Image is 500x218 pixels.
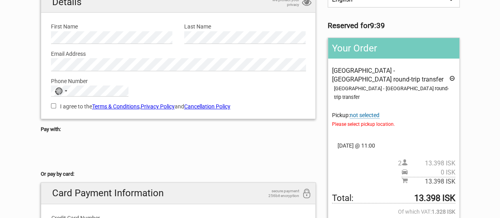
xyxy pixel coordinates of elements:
[91,12,100,22] button: Open LiveChat chat widget
[184,103,230,110] a: Cancellation Policy
[408,168,455,177] span: 0 ISK
[328,38,459,59] h2: Your Order
[402,168,455,177] span: Pickup price
[408,159,455,168] span: 13.398 ISK
[332,67,443,83] span: [GEOGRAPHIC_DATA] - [GEOGRAPHIC_DATA] round-trip transfer
[51,86,71,96] button: Selected country
[11,14,89,20] p: We're away right now. Please check back later!
[332,207,455,216] span: Of which VAT:
[414,194,455,203] strong: 13.398 ISK
[334,84,455,102] div: [GEOGRAPHIC_DATA] - [GEOGRAPHIC_DATA] round-trip transfer
[184,22,306,31] label: Last Name
[402,177,455,186] span: Subtotal
[328,21,459,30] h3: Reserved for
[332,120,455,129] span: Please select pickup location.
[370,21,385,30] strong: 9:39
[51,49,306,58] label: Email Address
[302,189,311,199] i: 256bit encryption
[332,194,455,203] span: Total to be paid
[51,77,306,85] label: Phone Number
[260,189,299,198] span: secure payment 256bit encryption
[398,159,455,168] span: 2 person(s)
[51,102,306,111] label: I agree to the , and
[141,103,175,110] a: Privacy Policy
[350,112,379,119] span: Change pickup place
[432,207,455,216] strong: 1.328 ISK
[41,170,316,178] h5: Or pay by card:
[92,103,140,110] a: Terms & Conditions
[41,125,316,134] h5: Pay with:
[408,177,455,186] span: 13.398 ISK
[332,112,455,129] span: Pickup:
[41,144,112,160] iframe: Secure payment button frame
[332,141,455,150] span: [DATE] @ 11:00
[41,183,316,204] h2: Card Payment Information
[51,22,172,31] label: First Name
